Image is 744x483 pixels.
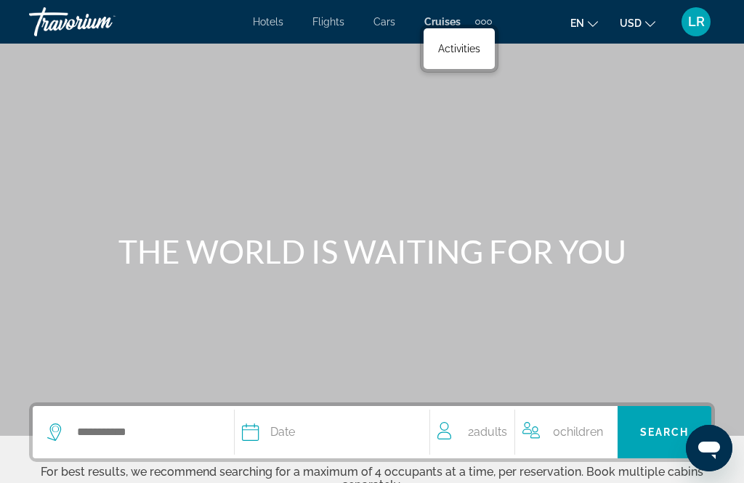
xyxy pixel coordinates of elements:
a: Hotels [253,16,283,28]
a: Activities [431,36,488,62]
span: Search [640,426,690,438]
a: Cruises [424,16,461,28]
button: Travelers: 2 adults, 0 children [430,406,618,458]
span: LR [688,15,705,29]
iframe: Button to launch messaging window [686,425,732,471]
span: 2 [468,422,507,442]
span: Adults [474,425,507,439]
button: Change language [570,12,598,33]
button: Search [618,406,711,458]
a: Cars [373,16,395,28]
button: User Menu [677,7,715,37]
button: Date [242,406,414,458]
button: Extra navigation items [475,10,492,33]
h1: THE WORLD IS WAITING FOR YOU [100,232,644,270]
a: Flights [312,16,344,28]
button: Change currency [620,12,655,33]
span: en [570,17,584,29]
span: Date [270,422,295,442]
a: Travorium [29,3,174,41]
span: Activities [438,43,480,54]
span: USD [620,17,642,29]
span: Children [560,425,603,439]
span: 0 [553,422,603,442]
div: Search widget [33,406,711,458]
